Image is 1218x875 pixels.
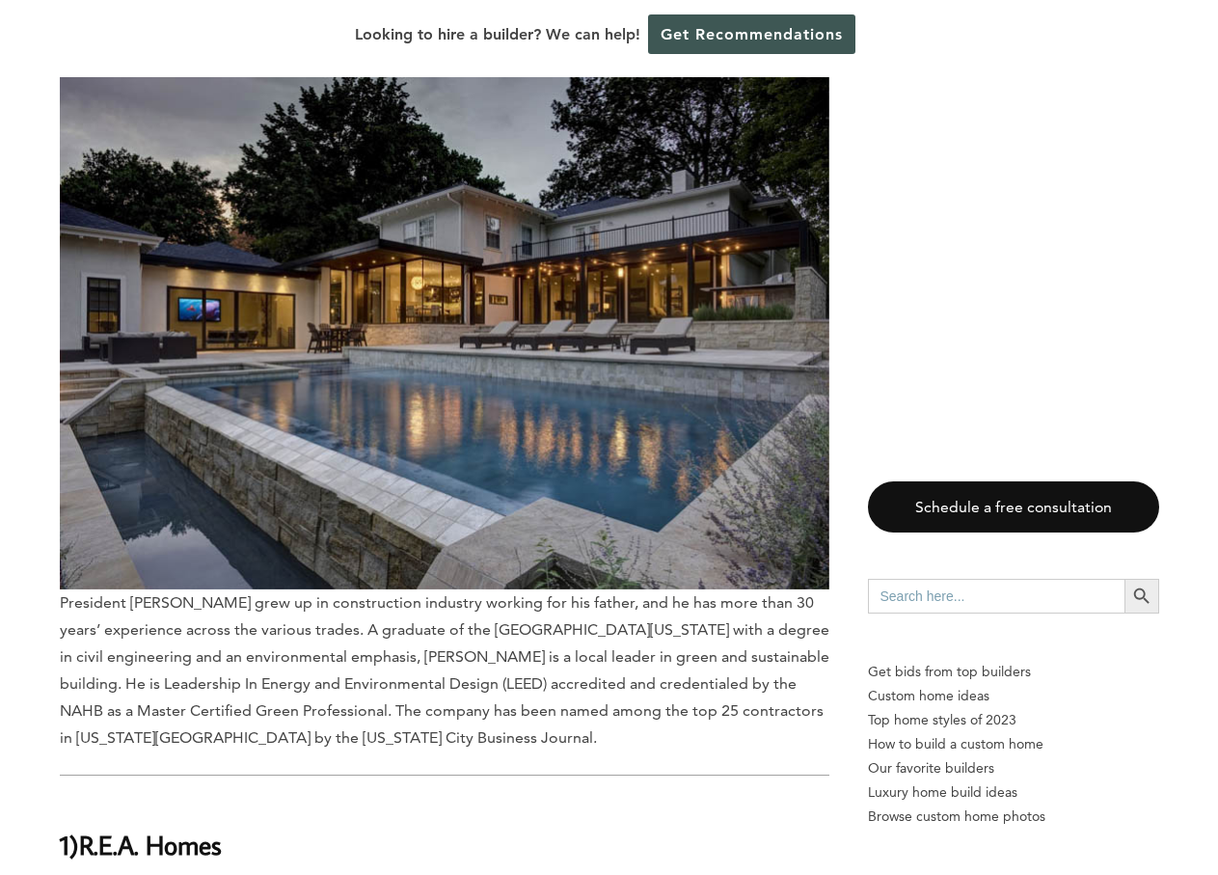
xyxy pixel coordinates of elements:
[648,14,855,54] a: Get Recommendations
[868,684,1159,708] a: Custom home ideas
[79,828,222,861] b: R.E.A. Homes
[60,828,79,861] b: 1)
[868,579,1124,614] input: Search here...
[60,77,829,747] span: President [PERSON_NAME] grew up in construction industry working for his father, and he has more ...
[868,708,1159,732] a: Top home styles of 2023
[848,736,1195,852] iframe: Drift Widget Chat Controller
[868,732,1159,756] a: How to build a custom home
[868,481,1159,533] a: Schedule a free consultation
[868,660,1159,684] p: Get bids from top builders
[1131,586,1152,607] svg: Search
